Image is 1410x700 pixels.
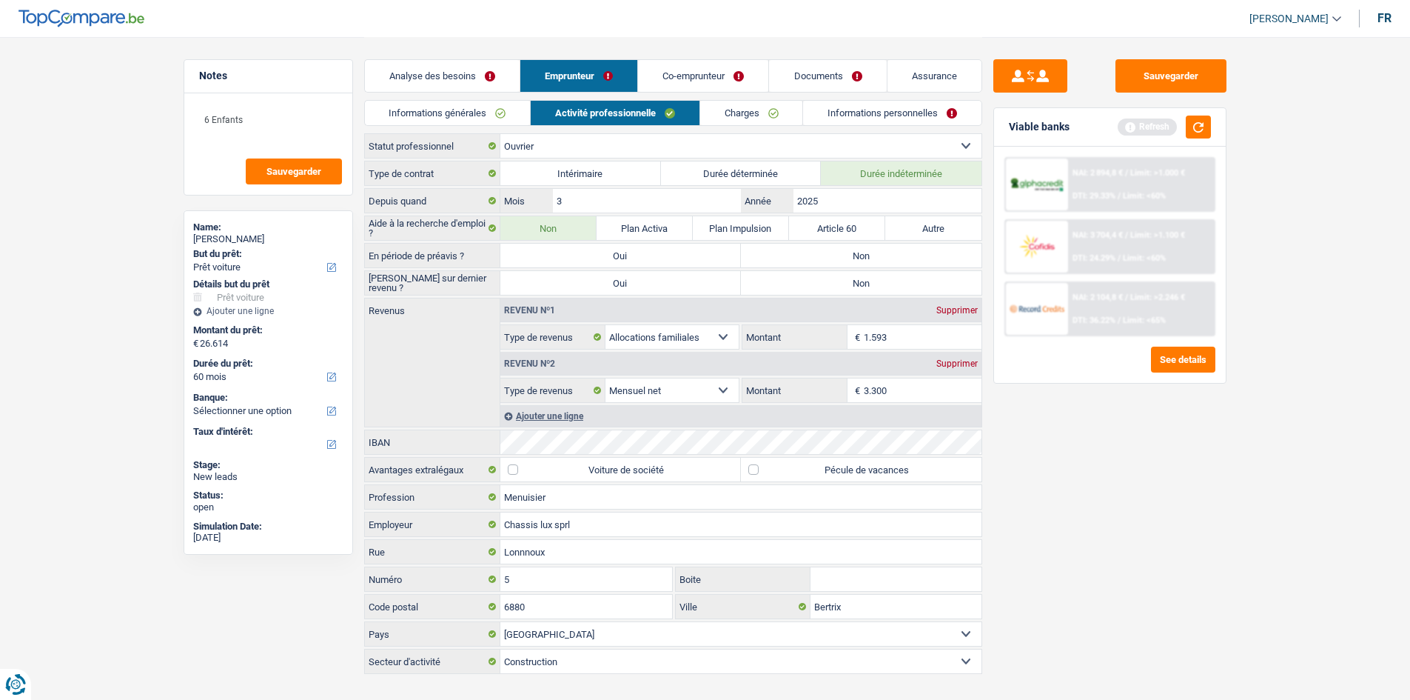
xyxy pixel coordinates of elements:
label: Avantages extralégaux [365,458,500,481]
label: Montant du prêt: [193,324,340,336]
div: Supprimer [933,306,981,315]
label: Non [500,216,597,240]
a: Documents [769,60,886,92]
span: / [1125,230,1128,240]
div: Viable banks [1009,121,1070,133]
span: Limit: <65% [1123,316,1166,325]
div: Revenu nº1 [500,306,559,315]
label: Profession [365,485,500,509]
label: Pécule de vacances [741,458,981,481]
label: Mois [500,189,553,213]
label: Durée indéterminée [821,161,981,185]
label: Aide à la recherche d'emploi ? [365,216,500,240]
div: Status: [193,490,343,501]
label: Non [741,271,981,295]
span: € [847,325,864,349]
label: Type de revenus [500,325,605,349]
label: Secteur d'activité [365,650,500,673]
div: Simulation Date: [193,521,343,533]
label: En période de préavis ? [365,244,500,267]
span: [PERSON_NAME] [1249,13,1329,25]
label: Revenus [365,299,500,316]
span: / [1118,316,1121,325]
div: Ajouter une ligne [500,405,981,427]
div: [DATE] [193,532,343,544]
div: Ajouter une ligne [193,306,343,316]
div: fr [1377,11,1391,25]
span: / [1118,191,1121,201]
span: NAI: 3 704,4 € [1072,230,1123,240]
span: DTI: 29.33% [1072,191,1115,201]
label: Plan Impulsion [693,216,789,240]
img: Cofidis [1010,233,1064,260]
label: Type de revenus [500,379,605,402]
label: Voiture de société [500,458,741,481]
div: open [193,501,343,513]
label: Montant [742,325,847,349]
h5: Notes [199,70,338,82]
button: See details [1151,347,1215,373]
span: NAI: 2 104,8 € [1072,293,1123,302]
label: Statut professionnel [365,134,500,158]
span: € [847,379,864,402]
a: Informations personnelles [803,101,981,125]
span: DTI: 24.29% [1072,253,1115,263]
label: Depuis quand [365,189,500,213]
label: Montant [742,379,847,402]
div: Stage: [193,459,343,471]
a: Co-emprunteur [638,60,768,92]
a: Charges [700,101,803,125]
label: Employeur [365,513,500,536]
span: Limit: >1.000 € [1130,168,1185,178]
input: MM [553,189,740,213]
label: Type de contrat [365,161,500,185]
span: Limit: <60% [1123,191,1166,201]
div: Refresh [1118,119,1177,135]
div: Revenu nº2 [500,359,559,368]
a: Assurance [887,60,981,92]
label: But du prêt: [193,248,340,260]
button: Sauvegarder [1115,59,1226,93]
label: Rue [365,540,500,564]
img: TopCompare Logo [19,10,144,27]
label: Année [741,189,793,213]
span: / [1125,293,1128,302]
label: Durée déterminée [661,161,822,185]
span: / [1118,253,1121,263]
span: Limit: <60% [1123,253,1166,263]
label: Oui [500,244,741,267]
label: Code postal [365,595,500,619]
span: NAI: 2 894,8 € [1072,168,1123,178]
span: / [1125,168,1128,178]
label: [PERSON_NAME] sur dernier revenu ? [365,271,500,295]
label: Autre [885,216,981,240]
label: Article 60 [789,216,885,240]
label: IBAN [365,430,500,454]
div: Name: [193,221,343,233]
a: Emprunteur [520,60,637,92]
label: Ville [676,595,810,619]
label: Banque: [193,392,340,404]
div: Détails but du prêt [193,279,343,290]
span: Limit: >2.246 € [1130,293,1185,302]
img: AlphaCredit [1010,176,1064,193]
input: AAAA [793,189,981,213]
label: Numéro [365,567,500,591]
span: € [193,338,198,350]
a: Activité professionnelle [531,101,699,125]
a: Analyse des besoins [365,60,520,92]
label: Durée du prêt: [193,358,340,370]
a: Informations générales [365,101,531,125]
label: Intérimaire [500,161,661,185]
label: Oui [500,271,741,295]
label: Taux d'intérêt: [193,426,340,438]
button: Sauvegarder [246,159,342,184]
span: Sauvegarder [266,167,321,176]
span: Limit: >1.100 € [1130,230,1185,240]
div: [PERSON_NAME] [193,233,343,245]
div: New leads [193,471,343,483]
span: DTI: 36.22% [1072,316,1115,325]
label: Plan Activa [597,216,693,240]
img: Record Credits [1010,295,1064,322]
label: Pays [365,622,500,646]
